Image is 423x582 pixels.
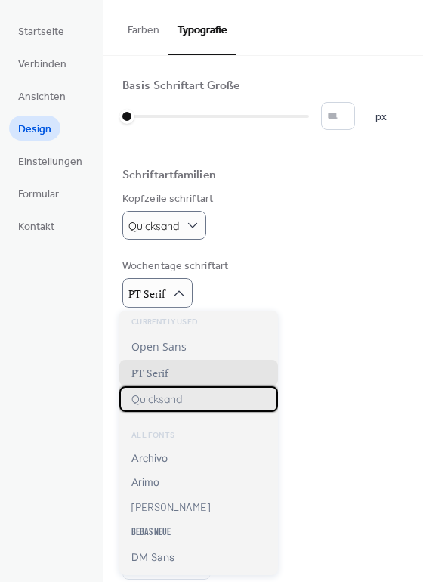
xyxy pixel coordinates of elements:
div: Schriftartfamilien [122,168,216,184]
span: PT Serif [131,366,168,380]
span: DM Sans [131,550,174,564]
span: Archivo [131,453,168,464]
a: Startseite [9,18,73,43]
div: Wochentage schriftart [122,258,228,274]
span: Design [18,122,51,138]
div: Kopfzeile schriftart [122,191,213,207]
a: Ansichten [9,83,75,108]
a: Kontakt [9,213,63,238]
span: Einstellungen [18,154,82,170]
span: [PERSON_NAME] [131,500,210,513]
span: Bebas Neue [131,525,171,538]
span: Verbinden [18,57,66,73]
span: Startseite [18,24,64,40]
span: PT Serif [128,286,165,301]
div: Basis Schriftart Größe [122,79,239,94]
span: Quicksand [128,219,179,233]
span: Open Sans [131,339,187,354]
span: Arimo [131,476,159,488]
span: px [375,110,387,125]
span: Kontakt [18,219,54,235]
span: Formular [18,187,59,203]
a: Verbinden [9,51,76,76]
span: Ansichten [18,89,66,105]
a: Einstellungen [9,148,91,173]
a: Formular [9,181,68,206]
a: Design [9,116,60,141]
span: Quicksand [131,392,182,406]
